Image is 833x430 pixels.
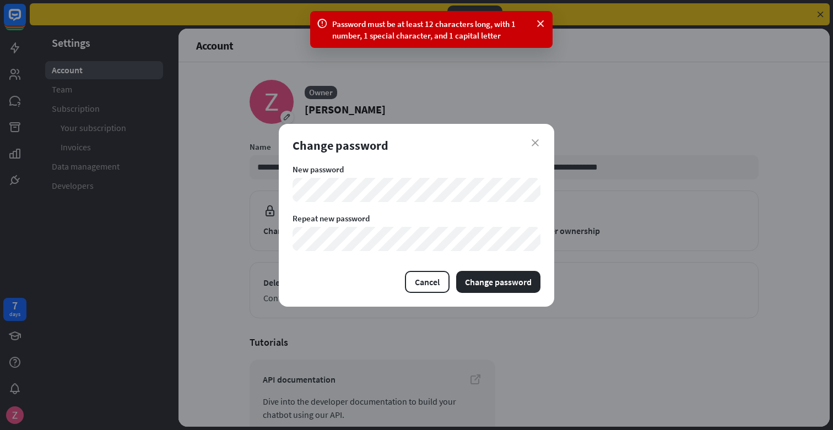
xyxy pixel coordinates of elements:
[9,4,42,37] button: Open LiveChat chat widget
[293,164,540,175] label: New password
[456,271,540,293] button: Change password
[405,271,450,293] button: Cancel
[332,18,531,41] div: Password must be at least 12 characters long, with 1 number, 1 special character, and 1 capital l...
[532,139,539,146] i: close
[293,138,540,153] div: Change password
[293,213,540,224] label: Repeat new password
